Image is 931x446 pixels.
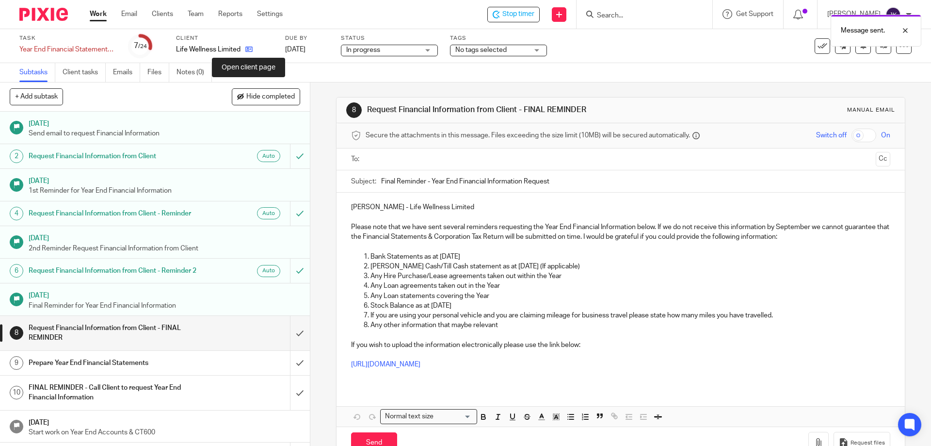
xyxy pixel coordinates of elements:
label: Client [176,34,273,42]
p: Life Wellness Limited [176,45,241,54]
h1: FINAL REMINDER - Call Client to request Year End Financial Information [29,380,196,405]
h1: Request Financial Information from Client - Reminder [29,206,196,221]
a: [URL][DOMAIN_NAME] [351,361,420,368]
label: Tags [450,34,547,42]
p: Start work on Year End Accounts & CT600 [29,428,300,437]
div: Keywords by Traffic [107,57,163,64]
a: Work [90,9,107,19]
a: Subtasks [19,63,55,82]
span: No tags selected [455,47,507,53]
div: 8 [346,102,362,118]
p: Please note that we have sent several reminders requesting the Year End Financial Information bel... [351,222,890,242]
input: Search for option [436,412,471,422]
span: In progress [346,47,380,53]
button: Hide completed [232,88,300,105]
a: Clients [152,9,173,19]
p: 2nd Reminder Request Financial Information from Client [29,244,300,253]
h1: [DATE] [29,415,300,428]
h1: Prepare Year End Financial Statements [29,356,196,370]
a: Reports [218,9,242,19]
h1: [DATE] [29,174,300,186]
label: Status [341,34,438,42]
p: Send email to request Financial Information [29,129,300,138]
a: Client tasks [63,63,106,82]
img: Pixie [19,8,68,21]
div: Life Wellness Limited - Year End Financial Statements & CT600 - Ltd Company [487,7,540,22]
a: Files [147,63,169,82]
p: Any other information that maybe relevant [370,320,890,330]
div: 4 [10,207,23,220]
span: On [881,131,890,140]
h1: Request Financial Information from Client - FINAL REMINDER [367,105,642,115]
span: Secure the attachments in this message. Files exceeding the size limit (10MB) will be secured aut... [366,131,690,140]
label: Due by [285,34,329,42]
a: Audit logs [219,63,257,82]
div: 7 [134,40,147,51]
p: Message sent. [841,26,885,35]
p: [PERSON_NAME] Cash/Till Cash statement as at [DATE] (If applicable) [370,262,890,271]
div: Auto [257,207,280,219]
button: Cc [876,152,890,166]
div: v 4.0.25 [27,16,48,23]
img: tab_domain_overview_orange.svg [26,56,34,64]
p: Final Reminder for Year End Financial Information [29,301,300,311]
div: Domain: [DOMAIN_NAME] [25,25,107,33]
label: To: [351,154,362,164]
div: 8 [10,326,23,340]
p: If you wish to upload the information electronically please use the link below: [351,340,890,350]
img: tab_keywords_by_traffic_grey.svg [96,56,104,64]
label: Subject: [351,177,376,186]
label: Task [19,34,116,42]
img: svg%3E [885,7,901,22]
div: 10 [10,386,23,399]
button: + Add subtask [10,88,63,105]
p: Any Hire Purchase/Lease agreements taken out within the Year [370,271,890,281]
div: 2 [10,149,23,163]
p: Bank Statements as at [DATE] [370,252,890,262]
span: Hide completed [246,93,295,101]
div: Manual email [847,106,895,114]
span: Switch off [816,131,847,140]
p: Stock Balance as at [DATE] [370,301,890,311]
h1: [DATE] [29,288,300,300]
div: Year End Financial Statements &amp; CT600 - Ltd Company [19,45,116,54]
p: If you are using your personal vehicle and you are claiming mileage for business travel please st... [370,311,890,320]
p: Any Loan agreements taken out in the Year [370,281,890,291]
p: Any Loan statements covering the Year [370,291,890,301]
h1: Request Financial Information from Client - FINAL REMINDER [29,321,196,346]
span: [DATE] [285,46,305,53]
h1: [DATE] [29,116,300,129]
h1: Request Financial Information from Client - Reminder 2 [29,264,196,278]
p: [PERSON_NAME] - Life Wellness Limited [351,202,890,212]
a: Email [121,9,137,19]
img: logo_orange.svg [16,16,23,23]
div: Search for option [380,409,477,424]
a: Team [188,9,204,19]
div: 9 [10,356,23,370]
div: Auto [257,150,280,162]
span: Normal text size [383,412,435,422]
h1: Request Financial Information from Client [29,149,196,164]
a: Notes (0) [177,63,212,82]
a: Settings [257,9,283,19]
h1: [DATE] [29,231,300,243]
img: website_grey.svg [16,25,23,33]
div: Domain Overview [37,57,87,64]
a: Emails [113,63,140,82]
div: Year End Financial Statements & CT600 - Ltd Company [19,45,116,54]
p: 1st Reminder for Year End Financial Information [29,186,300,196]
div: 6 [10,264,23,278]
small: /24 [138,44,147,49]
div: Auto [257,265,280,277]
